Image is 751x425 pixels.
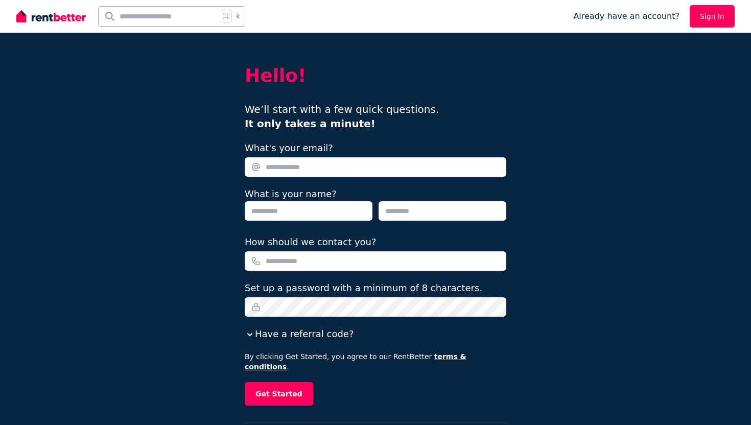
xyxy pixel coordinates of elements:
[245,382,313,406] button: Get Started
[245,281,482,295] label: Set up a password with a minimum of 8 characters.
[690,5,735,28] a: Sign In
[245,117,375,130] b: It only takes a minute!
[245,327,354,341] button: Have a referral code?
[573,10,679,22] span: Already have an account?
[236,12,240,20] span: k
[245,351,506,372] p: By clicking Get Started, you agree to our RentBetter .
[245,141,333,155] label: What's your email?
[245,188,337,199] label: What is your name?
[245,103,439,130] span: We’ll start with a few quick questions.
[245,65,506,86] h2: Hello!
[16,9,86,24] img: RentBetter
[245,235,377,249] label: How should we contact you?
